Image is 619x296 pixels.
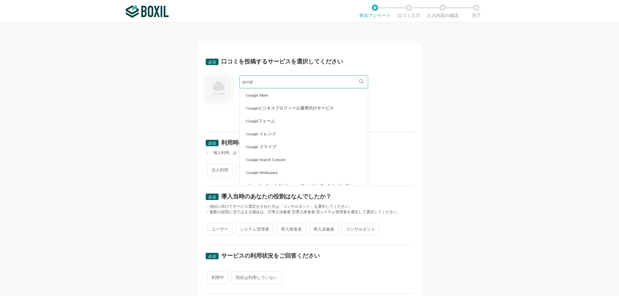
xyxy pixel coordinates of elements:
[426,5,459,18] li: 入力内容の確認
[231,271,282,284] span: 現在は利用していない
[206,204,413,209] div: ・他社に向けてサービス選定をされた方は「コンサルタント」を選択してください。
[459,5,493,18] li: 完了
[208,195,216,199] span: 必須
[246,106,334,110] span: Googleビジネスプロフィール運用代行サービス
[206,209,413,215] div: ・複数の役割に当てはまる場合は、①導入決裁者 ②導入推進者 ③システム管理者を優先して選択してください。
[208,60,216,64] span: 必須
[309,223,339,235] span: 導入決裁者
[221,59,343,64] div: 口コミを投稿するサービスを選択してください
[246,145,276,149] span: Google ドライブ
[236,164,261,176] span: 個人利用
[207,223,232,235] span: ユーザー
[236,223,273,235] span: システム管理者
[246,132,276,136] span: Google トレンド
[206,150,413,156] div: ・「個人利用」は「個人事業主」として利用した場合にのみ選択してください。
[358,5,392,18] li: 事前アンケート
[246,93,268,97] span: Google Meet
[246,119,275,123] span: Googleフォーム
[246,158,286,162] span: Google Search Console
[246,170,278,175] span: Google Workspace
[207,164,232,176] span: 法人利用
[221,253,320,259] div: サービスの利用状況をご回答ください
[392,5,426,18] li: 口コミ入力
[207,271,228,284] span: 利用中
[221,140,297,146] div: 利用時の形態は何でしたか？
[277,223,306,235] span: 導入推進者
[239,75,368,88] input: サービス名で検索
[208,254,216,259] span: 必須
[126,5,169,18] img: ボクシルSaaS_ロゴ
[221,194,331,199] div: 導入当時のあなたの役割はなんでしたか？
[246,183,353,187] span: rakumo for Google Workspace（Basicパック、Suiteパック）
[208,141,216,146] span: 必須
[342,223,379,235] span: コンサルタント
